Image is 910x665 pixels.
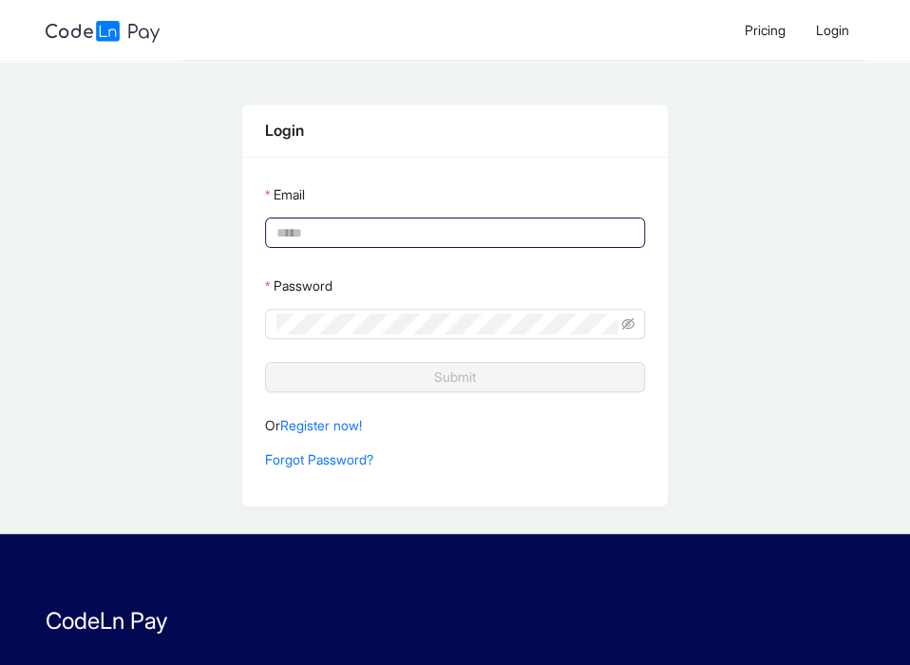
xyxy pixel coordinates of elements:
input: Password [276,313,617,334]
div: Login [265,119,645,142]
span: Login [816,22,849,38]
label: Password [265,271,332,301]
p: Or [265,415,645,436]
label: Email [265,180,305,210]
p: CodeLn Pay [46,604,864,638]
button: Submit [265,362,645,392]
img: logo [46,21,160,43]
span: Pricing [745,22,786,38]
span: eye-invisible [621,317,635,331]
input: Email [276,222,630,243]
a: Register now! [280,417,362,433]
span: Submit [434,367,476,388]
a: Forgot Password? [265,451,373,467]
